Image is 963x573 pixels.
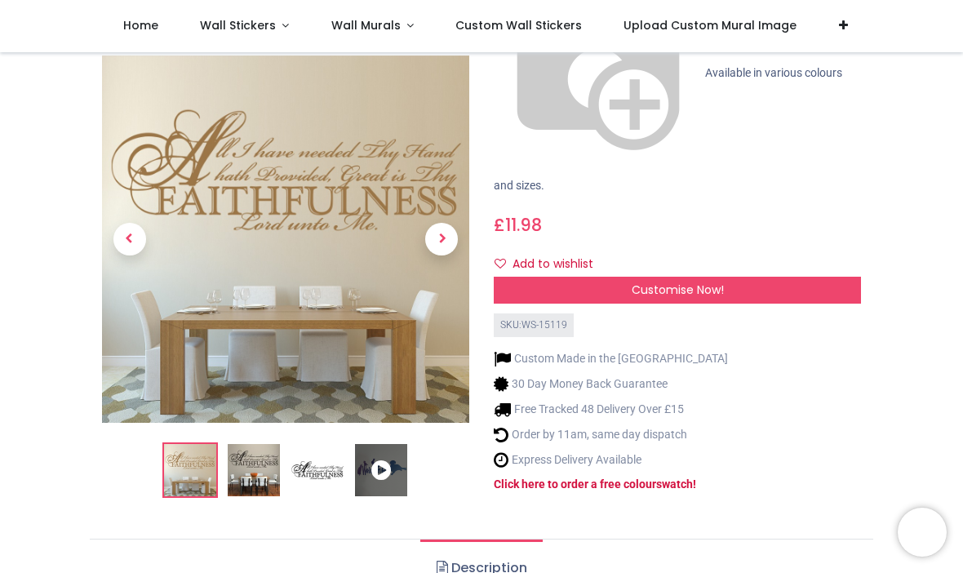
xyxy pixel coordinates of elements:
button: Add to wishlistAdd to wishlist [494,251,607,278]
img: WS-15119-02 [228,445,280,497]
li: Free Tracked 48 Delivery Over £15 [494,401,728,418]
span: Custom Wall Stickers [455,17,582,33]
span: 11.98 [505,213,542,237]
span: Wall Murals [331,17,401,33]
a: Click here to order a free colour [494,477,656,491]
span: Wall Stickers [200,17,276,33]
div: SKU: WS-15119 [494,313,574,337]
iframe: Brevo live chat [898,508,947,557]
a: ! [693,477,696,491]
span: Home [123,17,158,33]
li: Order by 11am, same day dispatch [494,426,728,443]
span: Upload Custom Mural Image [624,17,797,33]
img: Faithfulness Bible Verse Wall Sticker [102,56,469,424]
a: swatch [656,477,693,491]
span: Customise Now! [632,282,724,298]
a: Previous [102,111,158,368]
li: Express Delivery Available [494,451,728,469]
span: Next [425,224,458,256]
span: £ [494,213,542,237]
span: Available in various colours and sizes. [494,65,842,191]
img: Faithfulness Bible Verse Wall Sticker [164,445,216,497]
img: WS-15119-03 [291,445,344,497]
span: Previous [113,224,146,256]
li: 30 Day Money Back Guarantee [494,375,728,393]
a: Next [415,111,470,368]
li: Custom Made in the [GEOGRAPHIC_DATA] [494,350,728,367]
i: Add to wishlist [495,258,506,269]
